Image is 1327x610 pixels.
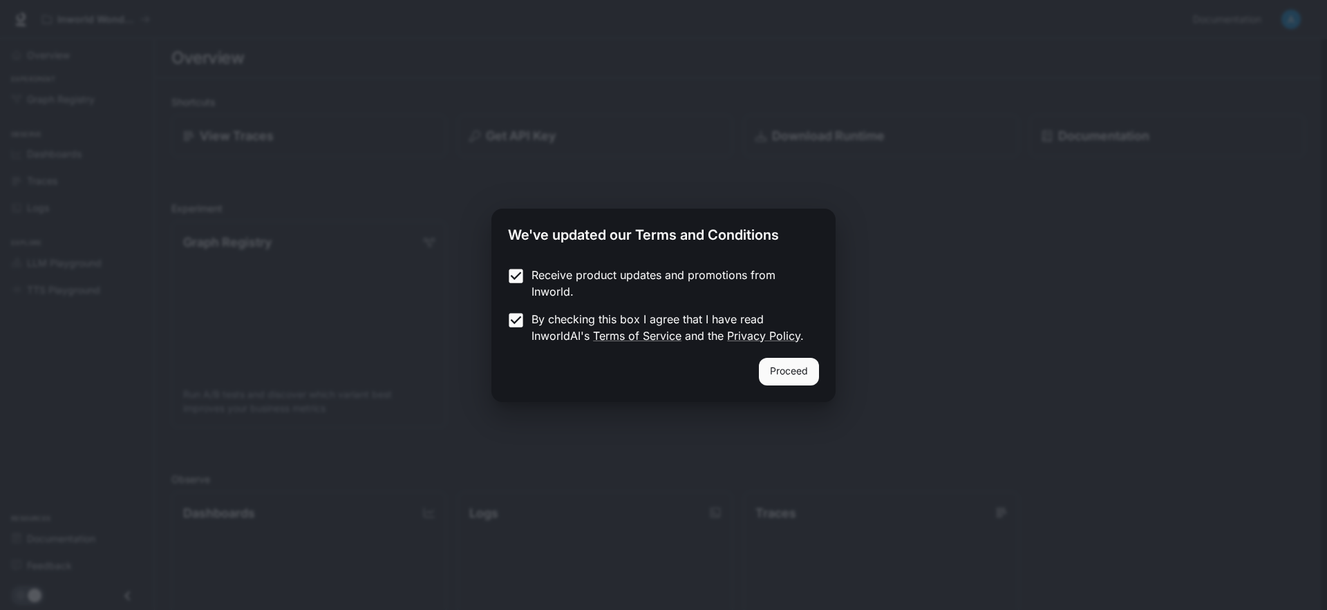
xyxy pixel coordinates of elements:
p: By checking this box I agree that I have read InworldAI's and the . [531,311,808,344]
a: Privacy Policy [727,329,800,343]
a: Terms of Service [593,329,681,343]
button: Proceed [759,358,819,385]
h2: We've updated our Terms and Conditions [491,209,836,256]
p: Receive product updates and promotions from Inworld. [531,267,808,300]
